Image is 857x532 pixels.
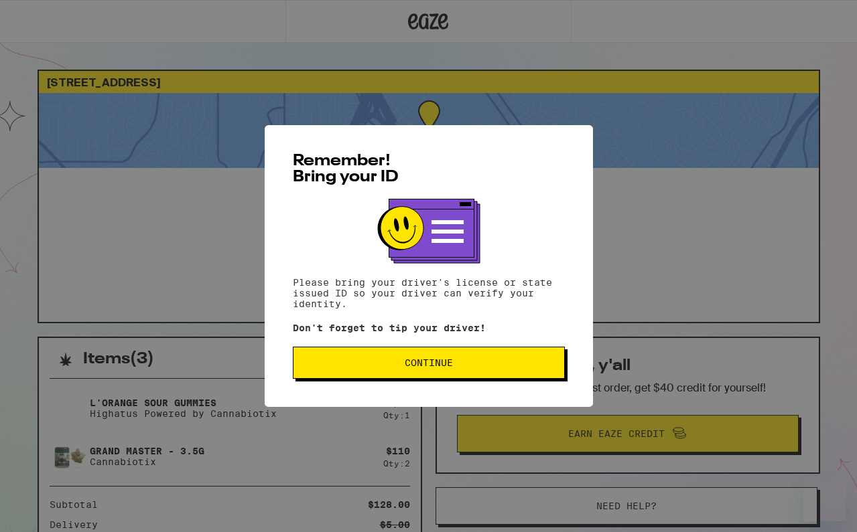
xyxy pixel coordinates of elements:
p: Please bring your driver's license or state issued ID so your driver can verify your identity. [293,277,565,309]
p: Don't forget to tip your driver! [293,323,565,333]
span: Remember! Bring your ID [293,153,399,185]
button: Continue [293,347,565,379]
span: Continue [405,358,453,367]
iframe: Button to launch messaging window [803,478,846,521]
